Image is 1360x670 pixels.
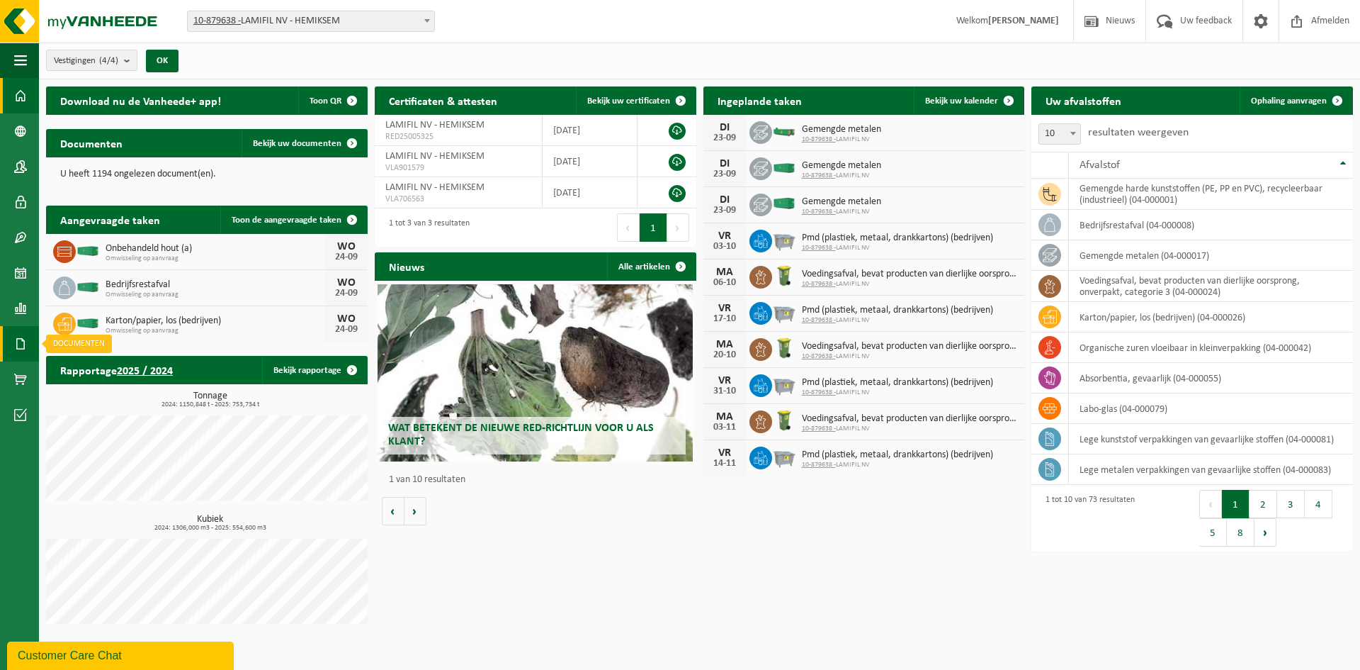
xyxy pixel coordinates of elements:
[543,115,637,146] td: [DATE]
[1069,302,1353,333] td: karton/papier, los (bedrijven) (04-000026)
[262,356,366,384] a: Bekijk rapportage
[802,280,836,288] tcxspan: Call 10-879638 - via 3CX
[802,135,836,143] tcxspan: Call 10-879638 - via 3CX
[802,172,881,180] span: LAMIFIL NV
[332,289,361,298] div: 24-09
[710,158,739,169] div: DI
[543,177,637,208] td: [DATE]
[385,162,531,174] span: VLA901579
[710,350,739,360] div: 20-10
[332,241,361,252] div: WO
[1251,96,1327,106] span: Ophaling aanvragen
[106,291,325,299] span: Omwisseling op aanvraag
[802,244,836,252] tcxspan: Call 10-879638 - via 3CX
[802,280,1018,289] span: LAMIFIL NV
[802,135,881,144] span: LAMIFIL NV
[988,16,1059,26] strong: [PERSON_NAME]
[703,86,816,114] h2: Ingeplande taken
[385,194,531,205] span: VLA706563
[710,278,739,288] div: 06-10
[375,252,438,280] h2: Nieuws
[802,305,993,316] span: Pmd (plastiek, metaal, drankkartons) (bedrijven)
[378,284,693,462] a: Wat betekent de nieuwe RED-richtlijn voor u als klant?
[1222,490,1249,518] button: 1
[53,525,368,532] span: 2024: 1306,000 m3 - 2025: 554,600 m3
[99,56,118,65] count: (4/4)
[710,267,739,278] div: MA
[543,146,637,177] td: [DATE]
[332,277,361,289] div: WO
[802,413,1018,425] span: Voedingsafval, bevat producten van dierlijke oorsprong, onverpakt, categorie 3
[710,206,739,216] div: 23-09
[332,325,361,335] div: 24-09
[220,206,366,234] a: Toon de aangevraagde taken
[802,389,836,396] tcxspan: Call 10-879638 - via 3CX
[46,129,137,157] h2: Documenten
[802,461,993,469] span: LAMIFIL NV
[46,206,174,233] h2: Aangevraagde taken
[772,445,796,469] img: WB-2500-GAL-GY-01
[925,96,998,106] span: Bekijk uw kalender
[710,459,739,469] div: 14-11
[385,151,484,162] span: LAMIFIL NV - HEMIKSEM
[617,213,640,242] button: Previous
[46,86,235,114] h2: Download nu de Vanheede+ app!
[1069,179,1353,210] td: gemengde harde kunststoffen (PE, PP en PVC), recycleerbaar (industrieel) (04-000001)
[76,280,100,293] img: HK-XC-30-GN-00
[802,172,836,179] tcxspan: Call 10-879638 - via 3CX
[310,96,341,106] span: Toon QR
[710,375,739,386] div: VR
[332,313,361,325] div: WO
[1038,488,1135,548] div: 1 tot 10 van 73 resultaten
[1277,490,1305,518] button: 3
[106,316,325,327] span: Karton/papier, los (bedrijven)
[1254,518,1276,547] button: Next
[772,372,796,396] img: WB-2500-GAL-GY-01
[188,11,434,31] span: 10-879638 - LAMIFIL NV - HEMIKSEM
[382,212,470,243] div: 1 tot 3 van 3 resultaten
[46,50,137,71] button: Vestigingen(4/4)
[375,86,511,114] h2: Certificaten & attesten
[53,515,368,532] h3: Kubiek
[385,120,484,130] span: LAMIFIL NV - HEMIKSEM
[117,366,173,377] tcxspan: Call 2025 / 2024 via 3CX
[710,303,739,314] div: VR
[7,639,237,670] iframe: chat widget
[802,269,1018,280] span: Voedingsafval, bevat producten van dierlijke oorsprong, onverpakt, categorie 3
[587,96,670,106] span: Bekijk uw certificaten
[772,125,796,138] img: HK-XC-15-GN-00
[802,450,993,461] span: Pmd (plastiek, metaal, drankkartons) (bedrijven)
[576,86,695,115] a: Bekijk uw certificaten
[1039,124,1080,144] span: 10
[802,160,881,172] span: Gemengde metalen
[332,252,361,262] div: 24-09
[1199,518,1227,547] button: 5
[253,139,341,148] span: Bekijk uw documenten
[772,197,796,210] img: HK-XC-40-GN-00
[710,423,739,432] div: 03-11
[1069,333,1353,363] td: organische zuren vloeibaar in kleinverpakking (04-000042)
[1069,210,1353,240] td: bedrijfsrestafval (04-000008)
[1031,86,1135,114] h2: Uw afvalstoffen
[914,86,1023,115] a: Bekijk uw kalender
[710,386,739,396] div: 31-10
[76,244,100,257] img: HK-XC-30-GN-00
[1249,490,1277,518] button: 2
[640,213,667,242] button: 1
[772,161,796,174] img: HK-XC-30-GN-00
[802,124,881,135] span: Gemengde metalen
[46,356,187,384] h2: Rapportage
[802,352,1018,361] span: LAMIFIL NV
[1088,127,1189,138] label: resultaten weergeven
[772,336,796,360] img: WB-0140-HPE-GN-50
[802,196,881,208] span: Gemengde metalen
[710,169,739,179] div: 23-09
[710,447,739,459] div: VR
[710,339,739,350] div: MA
[232,216,341,225] span: Toon de aangevraagde taken
[772,264,796,288] img: WB-0140-HPE-GN-50
[1038,123,1081,145] span: 10
[802,208,881,216] span: LAMIFIL NV
[802,316,993,325] span: LAMIFIL NV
